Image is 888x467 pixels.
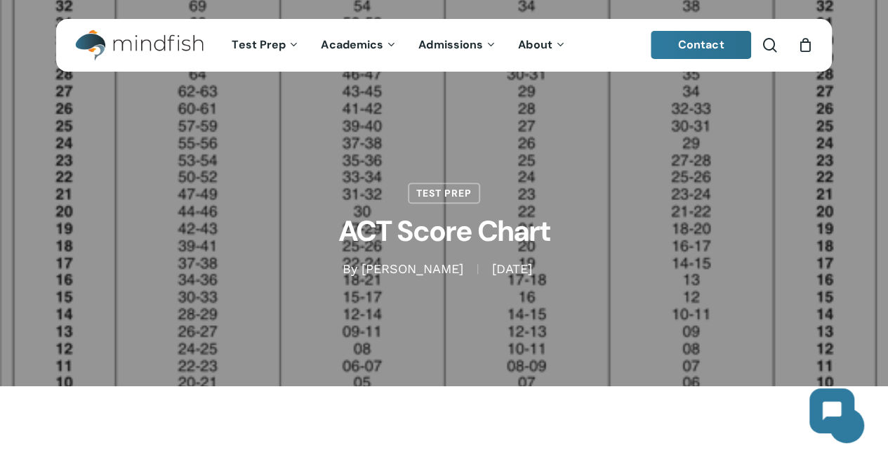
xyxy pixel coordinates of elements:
[93,204,795,261] h1: ACT Score Chart
[310,39,408,51] a: Academics
[221,39,310,51] a: Test Prep
[56,19,832,72] header: Main Menu
[477,264,546,274] span: [DATE]
[797,37,813,53] a: Cart
[418,37,483,52] span: Admissions
[408,39,508,51] a: Admissions
[221,19,576,72] nav: Main Menu
[651,31,752,59] a: Contact
[795,374,868,447] iframe: Chatbot
[678,37,724,52] span: Contact
[362,261,463,276] a: [PERSON_NAME]
[321,37,383,52] span: Academics
[232,37,286,52] span: Test Prep
[408,183,480,204] a: Test Prep
[518,37,552,52] span: About
[343,264,357,274] span: By
[508,39,577,51] a: About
